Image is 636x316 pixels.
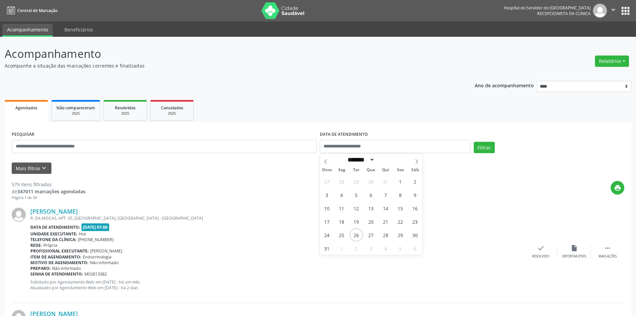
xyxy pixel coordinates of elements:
span: Cancelados [161,105,183,111]
div: Hospital do Servidor do [GEOGRAPHIC_DATA] [504,5,591,11]
b: Unidade executante: [30,231,77,237]
span: Setembro 1, 2025 [335,242,348,255]
span: Julho 29, 2025 [350,175,363,188]
span: Agosto 24, 2025 [321,228,334,241]
span: Setembro 2, 2025 [350,242,363,255]
span: Agosto 20, 2025 [365,215,378,228]
span: [PERSON_NAME] [90,248,122,254]
b: Rede: [30,242,42,248]
div: de [12,188,85,195]
p: Solicitado por Agendamento Web em [DATE] - há um mês Atualizado por Agendamento Web em [DATE] - h... [30,279,524,291]
span: Não compareceram [56,105,95,111]
b: Profissional executante: [30,248,89,254]
p: Acompanhamento [5,45,443,62]
span: Hse [79,231,86,237]
button: print [611,181,624,195]
span: Agosto 1, 2025 [394,175,407,188]
span: Agosto 12, 2025 [350,202,363,215]
span: Sex [393,168,408,172]
i: insert_drive_file [571,244,578,252]
label: PESQUISAR [12,129,34,140]
button:  [607,4,620,18]
b: Item de agendamento: [30,254,81,260]
span: Setembro 6, 2025 [409,242,422,255]
span: Agosto 3, 2025 [321,188,334,201]
span: Julho 27, 2025 [321,175,334,188]
span: Agosto 26, 2025 [350,228,363,241]
span: Agosto 15, 2025 [394,202,407,215]
div: 2025 [109,111,142,116]
span: Resolvidos [115,105,136,111]
span: Central de Marcação [17,8,57,13]
a: [PERSON_NAME] [30,208,78,215]
i:  [610,6,617,13]
div: 2025 [56,111,95,116]
span: Agosto 21, 2025 [379,215,392,228]
span: Agosto 7, 2025 [379,188,392,201]
span: Setembro 4, 2025 [379,242,392,255]
span: Agosto 18, 2025 [335,215,348,228]
button: Relatórios [595,56,629,67]
i: keyboard_arrow_down [40,165,48,172]
span: Agosto 29, 2025 [394,228,407,241]
span: Setembro 3, 2025 [365,242,378,255]
span: Agosto 13, 2025 [365,202,378,215]
span: [DATE] 07:00 [81,223,110,231]
i: print [614,184,621,192]
div: Mais ações [599,254,617,259]
span: Sáb [408,168,422,172]
span: M02813382 [84,271,107,277]
p: Acompanhe a situação das marcações correntes e finalizadas [5,62,443,69]
span: Agosto 23, 2025 [409,215,422,228]
span: Julho 31, 2025 [379,175,392,188]
strong: 347011 marcações agendadas [17,188,85,195]
span: Agosto 6, 2025 [365,188,378,201]
span: [PHONE_NUMBER] [78,237,114,242]
span: Recepcionista da clínica [537,11,591,16]
select: Month [346,156,375,163]
div: 579 itens filtrados [12,181,85,188]
span: Setembro 5, 2025 [394,242,407,255]
div: Exportar (PDF) [562,254,586,259]
div: Resolvido [532,254,549,259]
span: Agosto 28, 2025 [379,228,392,241]
div: Página 1 de 39 [12,195,85,201]
span: Julho 30, 2025 [365,175,378,188]
b: Telefone da clínica: [30,237,76,242]
span: Agosto 10, 2025 [321,202,334,215]
span: Agosto 25, 2025 [335,228,348,241]
label: DATA DE ATENDIMENTO [320,129,368,140]
span: Agosto 2, 2025 [409,175,422,188]
span: Qua [364,168,378,172]
b: Preparo: [30,266,51,271]
span: Agosto 4, 2025 [335,188,348,201]
span: Própria [43,242,57,248]
span: Agosto 27, 2025 [365,228,378,241]
div: R. DA MOCAS, APT. 05, [GEOGRAPHIC_DATA], [GEOGRAPHIC_DATA] - [GEOGRAPHIC_DATA] [30,215,524,221]
span: Agosto 11, 2025 [335,202,348,215]
img: img [12,208,26,222]
button: apps [620,5,631,17]
b: Motivo de agendamento: [30,260,88,266]
span: Agosto 9, 2025 [409,188,422,201]
a: Beneficiários [60,24,98,35]
span: Agosto 30, 2025 [409,228,422,241]
span: Dom [320,168,335,172]
div: 2025 [155,111,189,116]
span: Qui [378,168,393,172]
span: Agosto 5, 2025 [350,188,363,201]
span: Endocrinologia [83,254,112,260]
i: check [537,244,545,252]
span: Seg [334,168,349,172]
span: Agosto 8, 2025 [394,188,407,201]
img: img [593,4,607,18]
button: Mais filtroskeyboard_arrow_down [12,163,51,174]
button: Filtrar [474,142,495,153]
i:  [604,244,611,252]
span: Agendados [15,105,37,111]
span: Agosto 17, 2025 [321,215,334,228]
input: Year [375,156,397,163]
span: Não informado [90,260,119,266]
b: Data de atendimento: [30,224,80,230]
span: Não informado [52,266,81,271]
